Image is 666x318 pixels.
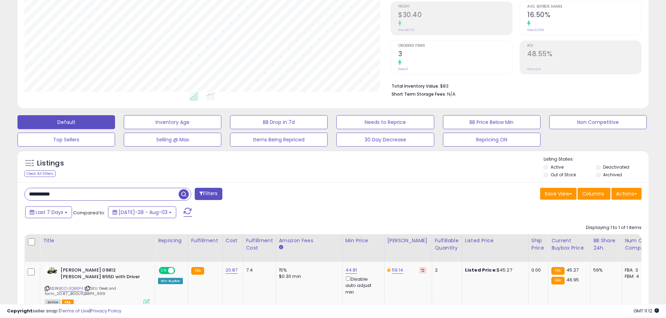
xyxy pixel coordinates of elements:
[392,267,403,274] a: 59.14
[225,267,238,274] a: 20.87
[7,308,121,315] div: seller snap | |
[435,267,457,273] div: 2
[398,5,512,9] span: Profit
[230,133,328,147] button: Items Being Repriced
[593,267,616,273] div: 59%
[25,206,72,218] button: Last 7 Days
[17,133,115,147] button: Top Sellers
[24,170,56,177] div: Clear All Filters
[527,28,544,32] small: Prev: 0.00%
[195,188,222,200] button: Filters
[336,133,434,147] button: 30 Day Decrease
[246,237,273,252] div: Fulfillment Cost
[625,237,650,252] div: Num of Comp.
[551,172,576,178] label: Out of Stock
[551,267,564,275] small: FBA
[279,273,337,280] div: $0.30 min
[279,267,337,273] div: 15%
[398,28,415,32] small: Prev: $0.00
[465,237,525,244] div: Listed Price
[230,115,328,129] button: BB Drop in 7d
[45,267,150,304] div: ASIN:
[124,115,221,129] button: Inventory Age
[191,237,220,244] div: Fulfillment
[36,209,63,216] span: Last 7 Days
[566,276,579,283] span: 46.95
[336,115,434,129] button: Needs to Reprice
[540,188,577,200] button: Save View
[531,267,543,273] div: 0.00
[37,158,64,168] h5: Listings
[45,286,116,296] span: | SKU: fleet and farm_20.87_B00U1QB8P4_999
[625,267,648,273] div: FBA: 3
[279,244,283,251] small: Amazon Fees.
[91,308,121,314] a: Privacy Policy
[578,188,610,200] button: Columns
[60,267,145,282] b: [PERSON_NAME] 09812 [PERSON_NAME] 855D with Driver
[465,267,523,273] div: $45.27
[7,308,33,314] strong: Copyright
[549,115,647,129] button: Non Competitive
[544,156,649,163] p: Listing States:
[392,91,446,97] b: Short Term Storage Fees:
[566,267,579,273] span: 45.27
[43,237,152,244] div: Title
[582,190,604,197] span: Columns
[174,268,185,274] span: OFF
[611,188,642,200] button: Actions
[586,224,642,231] div: Displaying 1 to 1 of 1 items
[443,133,540,147] button: Repricing ON
[191,267,204,275] small: FBA
[527,11,641,20] h2: 16.50%
[45,267,59,275] img: 41e8HboJZvL._SL40_.jpg
[108,206,176,218] button: [DATE]-28 - Aug-03
[633,308,659,314] span: 2025-08-11 11:12 GMT
[345,267,357,274] a: 44.81
[392,81,636,90] li: $83
[465,267,497,273] b: Listed Price:
[124,133,221,147] button: Selling @ Max
[527,67,541,71] small: Prev: N/A
[531,237,545,252] div: Ship Price
[398,50,512,59] h2: 3
[527,50,641,59] h2: 48.55%
[398,67,408,71] small: Prev: 0
[159,268,168,274] span: ON
[73,209,105,216] span: Compared to:
[17,115,115,129] button: Default
[603,164,629,170] label: Deactivated
[387,237,429,244] div: [PERSON_NAME]
[603,172,622,178] label: Archived
[392,83,439,89] b: Total Inventory Value:
[593,237,619,252] div: BB Share 24h.
[246,267,271,273] div: 7.4
[527,44,641,48] span: ROI
[527,5,641,9] span: Avg. Buybox Share
[625,273,648,280] div: FBM: 4
[279,237,339,244] div: Amazon Fees
[119,209,167,216] span: [DATE]-28 - Aug-03
[447,91,456,97] span: N/A
[158,278,183,284] div: Win BuyBox
[59,286,83,291] a: B00U1QB8P4
[398,11,512,20] h2: $30.40
[551,237,587,252] div: Current Buybox Price
[551,277,564,284] small: FBA
[225,237,240,244] div: Cost
[435,237,459,252] div: Fulfillable Quantity
[345,275,379,295] div: Disable auto adjust min
[60,308,89,314] a: Terms of Use
[551,164,564,170] label: Active
[158,237,185,244] div: Repricing
[443,115,540,129] button: BB Price Below Min
[345,237,381,244] div: Min Price
[398,44,512,48] span: Ordered Items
